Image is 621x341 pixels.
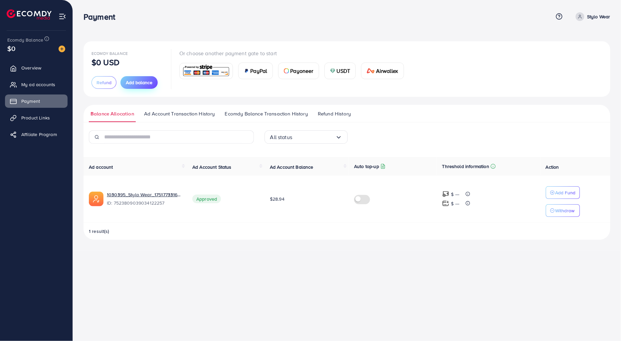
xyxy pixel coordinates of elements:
span: Ecomdy Balance [7,37,43,43]
img: top-up amount [442,200,449,207]
span: PayPal [251,67,267,75]
span: Payoneer [291,67,313,75]
span: Ad Account Transaction History [144,110,215,117]
a: Payment [5,94,68,108]
a: Product Links [5,111,68,124]
a: cardPayoneer [278,63,319,79]
span: 1 result(s) [89,228,109,235]
span: Action [546,164,559,170]
a: cardPayPal [238,63,273,79]
span: Ecomdy Balance Transaction History [225,110,308,117]
p: Withdraw [555,207,575,215]
p: $ --- [451,190,460,198]
img: ic-ads-acc.e4c84228.svg [89,192,103,206]
a: card [179,63,233,79]
p: Or choose another payment gate to start [179,49,409,57]
span: $28.94 [270,196,285,202]
span: Product Links [21,114,50,121]
a: Stylo Wear [573,12,610,21]
span: Overview [21,65,41,71]
button: Add balance [120,76,158,89]
button: Add Fund [546,186,580,199]
img: image [59,46,65,52]
img: card [367,68,375,74]
span: Refund History [318,110,351,117]
iframe: Chat [593,311,616,336]
p: Stylo Wear [587,13,610,21]
a: My ad accounts [5,78,68,91]
img: card [182,64,231,78]
span: Ecomdy Balance [92,51,128,56]
p: Auto top-up [354,162,379,170]
span: Balance Allocation [91,110,134,117]
p: Add Fund [555,189,576,197]
a: Affiliate Program [5,128,68,141]
img: logo [7,9,52,20]
span: Ad Account Balance [270,164,313,170]
button: Withdraw [546,204,580,217]
a: Overview [5,61,68,75]
p: $ --- [451,200,460,208]
span: My ad accounts [21,81,55,88]
input: Search for option [292,132,335,142]
img: card [284,68,289,74]
span: Approved [192,195,221,203]
span: $0 [7,44,15,53]
span: Affiliate Program [21,131,57,138]
img: top-up amount [442,191,449,198]
button: Refund [92,76,116,89]
img: card [330,68,335,74]
div: Search for option [265,130,348,144]
span: Ad account [89,164,113,170]
img: menu [59,13,66,20]
h3: Payment [84,12,120,22]
span: All status [270,132,293,142]
a: cardUSDT [324,63,356,79]
span: Payment [21,98,40,104]
p: Threshold information [442,162,489,170]
a: cardAirwallex [361,63,404,79]
span: Refund [97,79,111,86]
span: USDT [337,67,350,75]
div: <span class='underline'>1030395_Stylo Wear_1751773316264</span></br>7523809039034122257 [107,191,182,207]
span: Add balance [126,79,152,86]
span: ID: 7523809039034122257 [107,200,182,206]
p: $0 USD [92,58,119,66]
span: Ad Account Status [192,164,232,170]
span: Airwallex [376,67,398,75]
a: 1030395_Stylo Wear_1751773316264 [107,191,182,198]
img: card [244,68,249,74]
